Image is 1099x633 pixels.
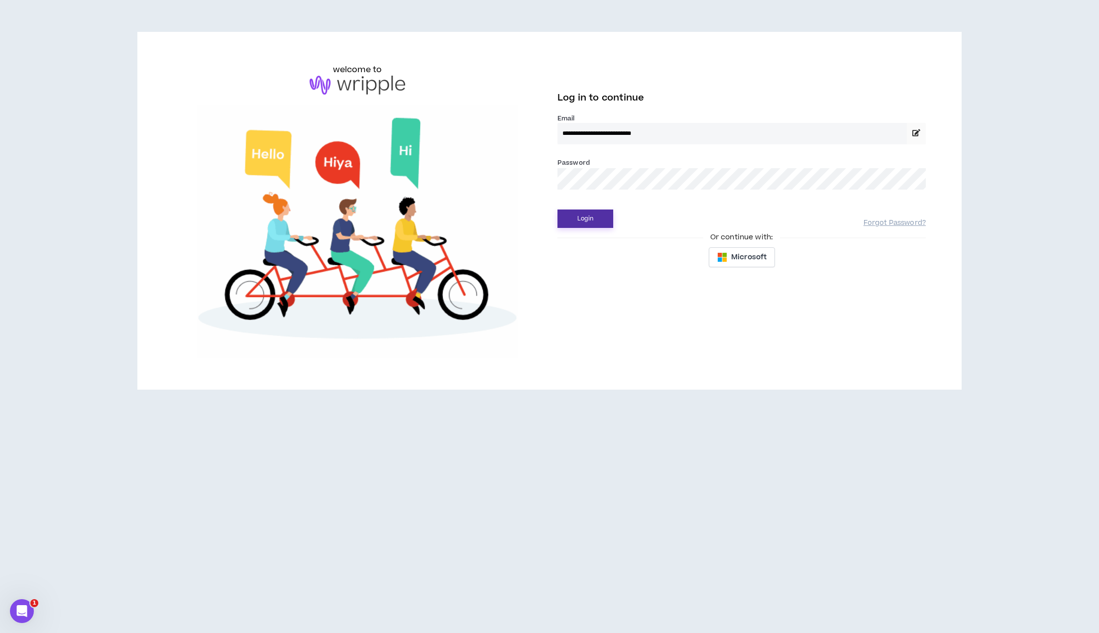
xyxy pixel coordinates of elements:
[310,76,405,95] img: logo-brand.png
[30,599,38,607] span: 1
[557,114,926,123] label: Email
[731,252,767,263] span: Microsoft
[557,92,644,104] span: Log in to continue
[703,232,780,243] span: Or continue with:
[709,247,775,267] button: Microsoft
[173,105,542,358] img: Welcome to Wripple
[557,210,613,228] button: Login
[864,218,926,228] a: Forgot Password?
[557,158,590,167] label: Password
[10,599,34,623] iframe: Intercom live chat
[333,64,382,76] h6: welcome to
